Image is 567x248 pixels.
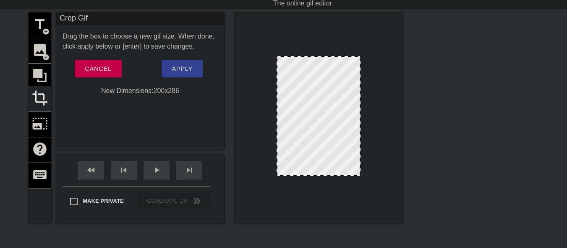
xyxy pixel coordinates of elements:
span: Cancel [85,63,111,74]
button: Apply [162,60,202,77]
span: Apply [172,63,192,74]
span: play_arrow [152,165,162,175]
div: Crop Gif [56,13,224,25]
button: Cancel [75,60,121,77]
div: Drag the box to choose a new gif size. When done, click apply below or [enter] to save changes. [56,31,224,52]
span: Make Private [83,197,124,205]
span: skip_next [184,165,194,175]
span: skip_previous [119,165,129,175]
span: crop [32,90,48,106]
span: fast_rewind [86,165,96,175]
div: New Dimensions: 200 x 286 [56,86,224,96]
